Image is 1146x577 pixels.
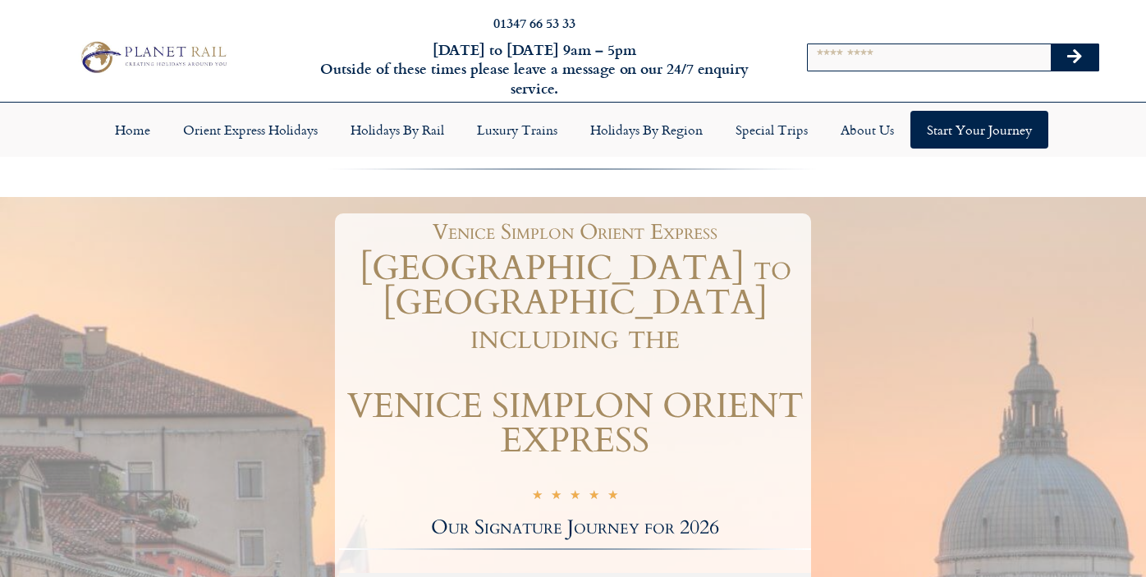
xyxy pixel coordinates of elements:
img: Planet Rail Train Holidays Logo [75,38,231,76]
a: Start your Journey [910,111,1048,149]
h1: [GEOGRAPHIC_DATA] to [GEOGRAPHIC_DATA] including the VENICE SIMPLON ORIENT EXPRESS [339,251,811,458]
nav: Menu [8,111,1138,149]
i: ☆ [570,488,580,506]
h1: Venice Simplon Orient Express [347,222,803,243]
a: Luxury Trains [461,111,574,149]
a: 01347 66 53 33 [493,13,575,32]
h6: [DATE] to [DATE] 9am – 5pm Outside of these times please leave a message on our 24/7 enquiry serv... [309,40,759,98]
button: Search [1051,44,1098,71]
i: ☆ [551,488,562,506]
a: Holidays by Region [574,111,719,149]
i: ☆ [589,488,599,506]
div: 5/5 [532,485,618,506]
a: Home [99,111,167,149]
a: Special Trips [719,111,824,149]
a: Holidays by Rail [334,111,461,149]
i: ☆ [532,488,543,506]
i: ☆ [607,488,618,506]
a: Orient Express Holidays [167,111,334,149]
h2: Our Signature Journey for 2026 [339,518,811,538]
a: About Us [824,111,910,149]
